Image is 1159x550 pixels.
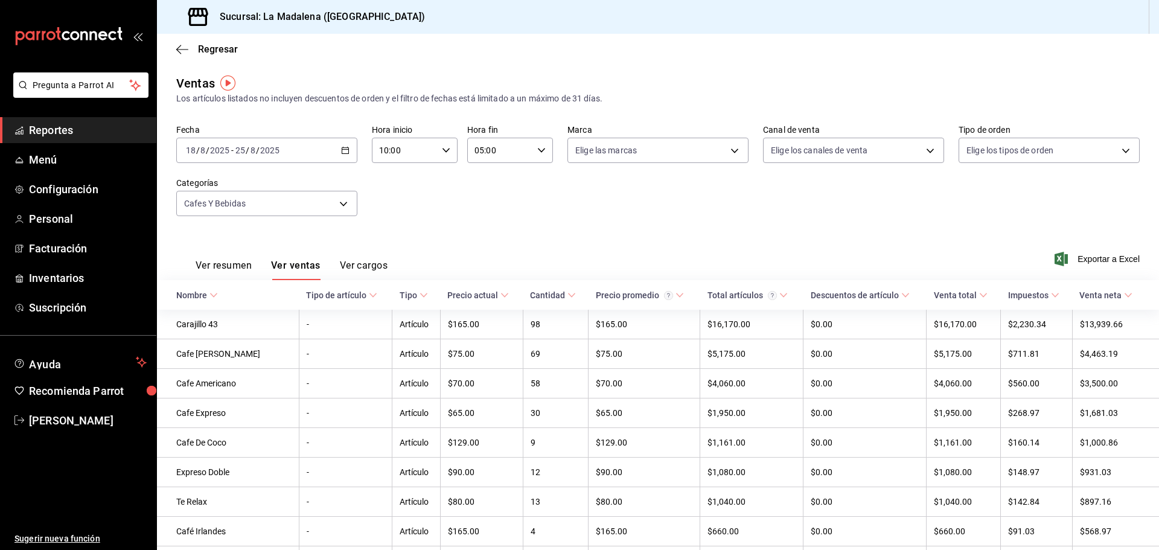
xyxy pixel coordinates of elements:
td: $142.84 [1001,487,1073,517]
td: $165.00 [589,310,700,339]
span: Precio actual [447,290,509,300]
td: - [299,487,392,517]
td: $70.00 [440,369,523,398]
td: $90.00 [440,458,523,487]
input: ---- [209,145,230,155]
td: $1,000.86 [1072,428,1159,458]
td: $4,060.00 [700,369,803,398]
td: - [299,398,392,428]
span: Pregunta a Parrot AI [33,79,130,92]
td: Artículo [392,339,440,369]
td: Cafe De Coco [157,428,299,458]
td: $0.00 [803,339,927,369]
td: Te Relax [157,487,299,517]
div: Venta total [934,290,977,300]
td: Artículo [392,517,440,546]
td: 9 [523,428,589,458]
td: 98 [523,310,589,339]
td: 4 [523,517,589,546]
td: $4,463.19 [1072,339,1159,369]
span: Impuestos [1008,290,1059,300]
td: $5,175.00 [927,339,1001,369]
div: Tipo [400,290,417,300]
button: Ver cargos [340,260,388,280]
td: - [299,428,392,458]
input: -- [200,145,206,155]
span: Elige los canales de venta [771,144,867,156]
td: $0.00 [803,458,927,487]
span: Reportes [29,122,147,138]
img: Tooltip marker [220,75,235,91]
td: 30 [523,398,589,428]
div: Descuentos de artículo [811,290,899,300]
a: Pregunta a Parrot AI [8,88,148,100]
td: $660.00 [700,517,803,546]
span: Nombre [176,290,218,300]
td: $3,500.00 [1072,369,1159,398]
td: $0.00 [803,428,927,458]
h3: Sucursal: La Madalena ([GEOGRAPHIC_DATA]) [210,10,425,24]
div: Total artículos [707,290,777,300]
td: Artículo [392,369,440,398]
span: Tipo [400,290,428,300]
button: open_drawer_menu [133,31,142,41]
td: $65.00 [440,398,523,428]
svg: Precio promedio = Total artículos / cantidad [664,291,673,300]
span: Venta total [934,290,988,300]
label: Canal de venta [763,126,944,134]
td: $0.00 [803,517,927,546]
td: $65.00 [589,398,700,428]
button: Ver resumen [196,260,252,280]
td: $90.00 [589,458,700,487]
span: Cafes Y Bebidas [184,197,246,209]
div: Precio promedio [596,290,673,300]
td: $560.00 [1001,369,1073,398]
td: $2,230.34 [1001,310,1073,339]
td: $1,950.00 [927,398,1001,428]
td: $129.00 [589,428,700,458]
td: $5,175.00 [700,339,803,369]
div: Impuestos [1008,290,1049,300]
span: Ayuda [29,355,131,369]
label: Hora fin [467,126,553,134]
td: 69 [523,339,589,369]
label: Tipo de orden [959,126,1140,134]
td: Artículo [392,398,440,428]
td: Café Irlandes [157,517,299,546]
span: / [206,145,209,155]
span: Cantidad [530,290,576,300]
input: ---- [260,145,280,155]
td: Cafe [PERSON_NAME] [157,339,299,369]
td: $160.14 [1001,428,1073,458]
td: $0.00 [803,398,927,428]
div: Venta neta [1079,290,1122,300]
td: $148.97 [1001,458,1073,487]
td: Artículo [392,428,440,458]
td: $897.16 [1072,487,1159,517]
td: $1,681.03 [1072,398,1159,428]
td: $129.00 [440,428,523,458]
span: Total artículos [707,290,788,300]
label: Marca [567,126,749,134]
span: Menú [29,152,147,168]
button: Pregunta a Parrot AI [13,72,148,98]
td: $75.00 [440,339,523,369]
span: Personal [29,211,147,227]
span: Facturación [29,240,147,257]
td: $660.00 [927,517,1001,546]
input: -- [250,145,256,155]
button: Exportar a Excel [1057,252,1140,266]
td: Carajillo 43 [157,310,299,339]
td: 13 [523,487,589,517]
td: - [299,339,392,369]
span: / [246,145,249,155]
td: $165.00 [440,310,523,339]
span: Elige las marcas [575,144,637,156]
td: $4,060.00 [927,369,1001,398]
span: Regresar [198,43,238,55]
span: - [231,145,234,155]
td: $75.00 [589,339,700,369]
td: $1,161.00 [927,428,1001,458]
